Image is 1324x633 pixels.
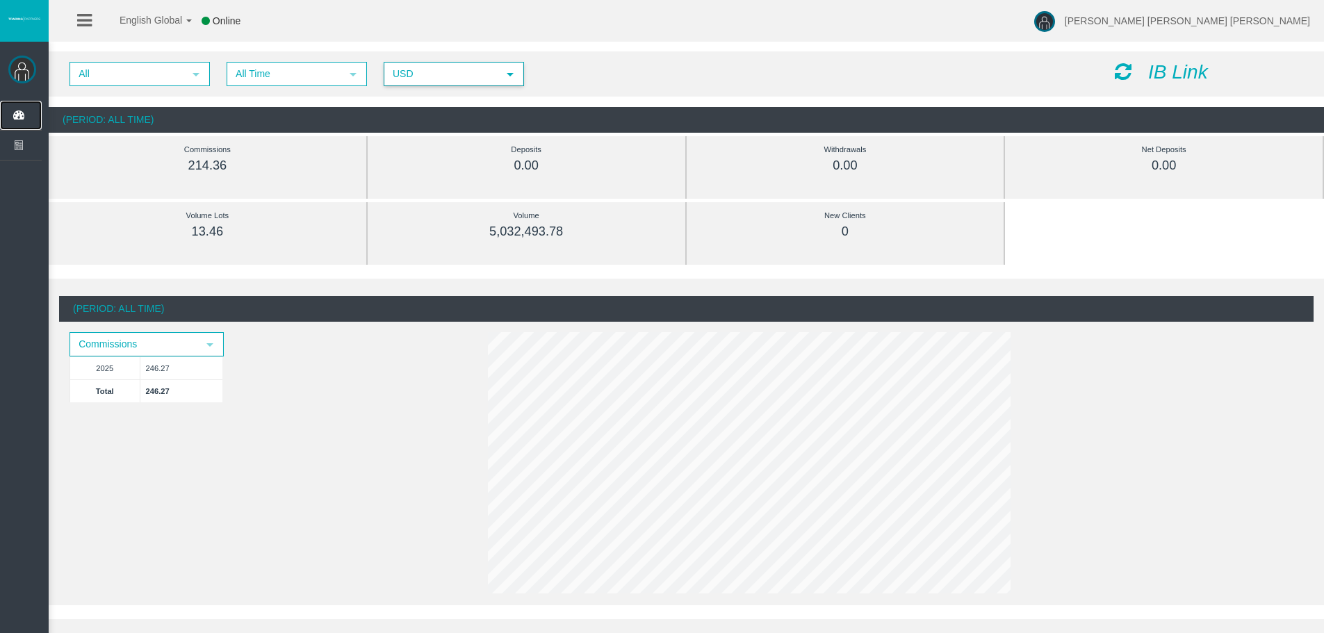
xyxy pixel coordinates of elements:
div: Volume [399,208,654,224]
div: 13.46 [80,224,335,240]
div: Commissions [80,142,335,158]
div: Volume Lots [80,208,335,224]
span: select [190,69,202,80]
span: [PERSON_NAME] [PERSON_NAME] [PERSON_NAME] [1065,15,1310,26]
span: Online [213,15,240,26]
div: (Period: All Time) [49,107,1324,133]
div: 0 [718,224,973,240]
td: 2025 [70,356,140,379]
span: All [71,63,183,85]
td: 246.27 [140,356,222,379]
span: select [348,69,359,80]
span: Commissions [71,334,197,355]
span: USD [385,63,498,85]
div: 0.00 [399,158,654,174]
div: 0.00 [718,158,973,174]
span: select [204,339,215,350]
img: logo.svg [7,16,42,22]
td: Total [70,379,140,402]
div: 0.00 [1036,158,1291,174]
i: Reload Dashboard [1115,62,1131,81]
span: English Global [101,15,182,26]
div: Withdrawals [718,142,973,158]
span: All Time [228,63,341,85]
div: New Clients [718,208,973,224]
img: user-image [1034,11,1055,32]
td: 246.27 [140,379,222,402]
div: 214.36 [80,158,335,174]
i: IB Link [1148,61,1208,83]
div: 5,032,493.78 [399,224,654,240]
div: Deposits [399,142,654,158]
span: select [505,69,516,80]
div: Net Deposits [1036,142,1291,158]
div: (Period: All Time) [59,296,1314,322]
